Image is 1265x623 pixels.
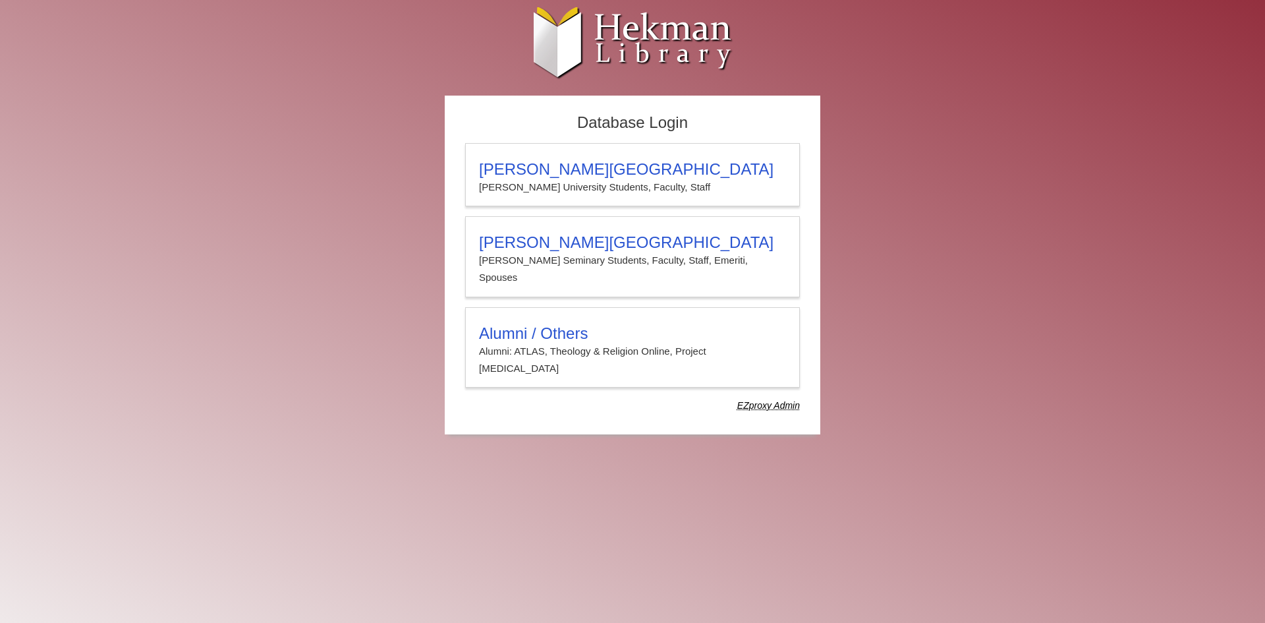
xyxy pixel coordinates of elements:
[479,324,786,343] h3: Alumni / Others
[479,343,786,378] p: Alumni: ATLAS, Theology & Religion Online, Project [MEDICAL_DATA]
[479,252,786,287] p: [PERSON_NAME] Seminary Students, Faculty, Staff, Emeriti, Spouses
[459,109,806,136] h2: Database Login
[479,160,786,179] h3: [PERSON_NAME][GEOGRAPHIC_DATA]
[479,233,786,252] h3: [PERSON_NAME][GEOGRAPHIC_DATA]
[479,324,786,378] summary: Alumni / OthersAlumni: ATLAS, Theology & Religion Online, Project [MEDICAL_DATA]
[465,216,800,297] a: [PERSON_NAME][GEOGRAPHIC_DATA][PERSON_NAME] Seminary Students, Faculty, Staff, Emeriti, Spouses
[465,143,800,206] a: [PERSON_NAME][GEOGRAPHIC_DATA][PERSON_NAME] University Students, Faculty, Staff
[737,400,800,411] dfn: Use Alumni login
[479,179,786,196] p: [PERSON_NAME] University Students, Faculty, Staff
